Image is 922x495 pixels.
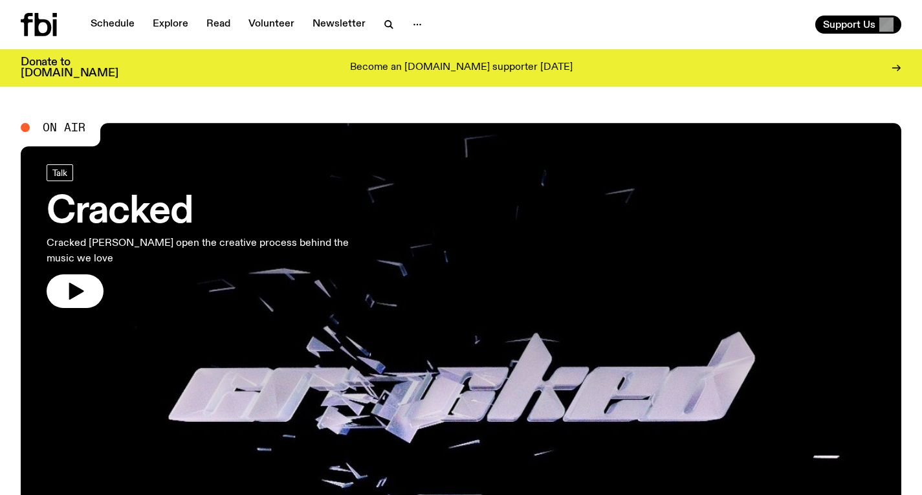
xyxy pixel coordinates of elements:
[815,16,901,34] button: Support Us
[350,62,573,74] p: Become an [DOMAIN_NAME] supporter [DATE]
[47,164,378,308] a: CrackedCracked [PERSON_NAME] open the creative process behind the music we love
[43,122,85,133] span: On Air
[823,19,875,30] span: Support Us
[145,16,196,34] a: Explore
[305,16,373,34] a: Newsletter
[83,16,142,34] a: Schedule
[47,164,73,181] a: Talk
[47,236,378,267] p: Cracked [PERSON_NAME] open the creative process behind the music we love
[241,16,302,34] a: Volunteer
[199,16,238,34] a: Read
[21,57,118,79] h3: Donate to [DOMAIN_NAME]
[52,168,67,177] span: Talk
[47,194,378,230] h3: Cracked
